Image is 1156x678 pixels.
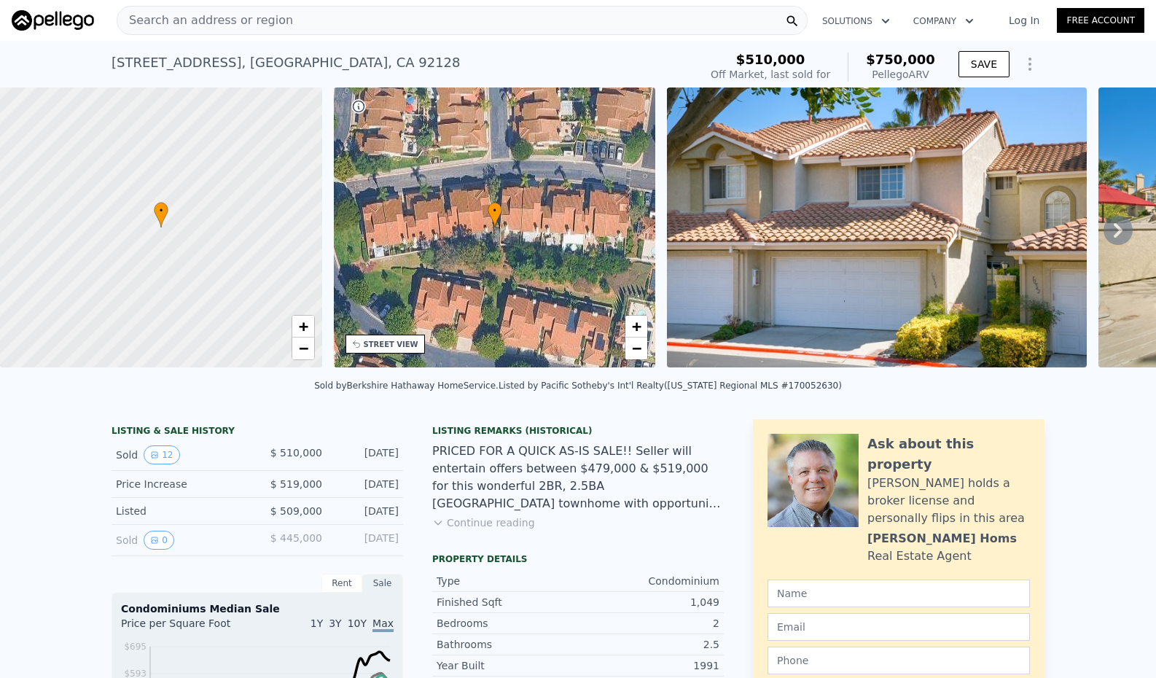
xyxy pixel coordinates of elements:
span: $ 519,000 [270,478,322,490]
a: Log In [991,13,1057,28]
div: Ask about this property [867,434,1030,475]
div: Year Built [437,658,578,673]
div: Price Increase [116,477,246,491]
span: − [298,339,308,357]
button: Solutions [811,8,902,34]
a: Zoom out [292,338,314,359]
a: Free Account [1057,8,1144,33]
span: + [298,317,308,335]
span: $ 509,000 [270,505,322,517]
input: Email [768,613,1030,641]
span: $510,000 [736,52,805,67]
span: $750,000 [866,52,935,67]
div: STREET VIEW [364,339,418,350]
div: Bedrooms [437,616,578,631]
div: [PERSON_NAME] Homs [867,530,1017,548]
span: 10Y [348,617,367,629]
div: Off Market, last sold for [711,67,830,82]
div: Sold [116,445,246,464]
div: PRICED FOR A QUICK AS-IS SALE!! Seller will entertain offers between $479,000 & $519,000 for this... [432,443,724,513]
button: View historical data [144,445,179,464]
div: [DATE] [334,531,399,550]
div: [PERSON_NAME] holds a broker license and personally flips in this area [867,475,1030,527]
div: 2.5 [578,637,719,652]
div: Price per Square Foot [121,616,257,639]
a: Zoom in [625,316,647,338]
div: • [154,202,168,227]
div: Listed by Pacific Sotheby's Int'l Realty ([US_STATE] Regional MLS #170052630) [499,381,842,391]
input: Name [768,580,1030,607]
button: Show Options [1015,50,1044,79]
div: Condominiums Median Sale [121,601,394,616]
span: • [488,204,502,217]
a: Zoom out [625,338,647,359]
button: View historical data [144,531,174,550]
div: 2 [578,616,719,631]
div: 1,049 [578,595,719,609]
div: Bathrooms [437,637,578,652]
span: • [154,204,168,217]
div: • [488,202,502,227]
div: Sold [116,531,246,550]
img: Pellego [12,10,94,31]
div: Listed [116,504,246,518]
img: Sale: 54658348 Parcel: 22013997 [667,87,1087,367]
a: Zoom in [292,316,314,338]
div: Pellego ARV [866,67,935,82]
div: Real Estate Agent [867,548,972,565]
div: Listing Remarks (Historical) [432,425,724,437]
span: 3Y [329,617,341,629]
div: Rent [321,574,362,593]
span: 1Y [311,617,323,629]
span: + [632,317,641,335]
div: [DATE] [334,477,399,491]
div: Finished Sqft [437,595,578,609]
div: [STREET_ADDRESS] , [GEOGRAPHIC_DATA] , CA 92128 [112,52,461,73]
button: Continue reading [432,515,535,530]
div: LISTING & SALE HISTORY [112,425,403,440]
div: Type [437,574,578,588]
tspan: $695 [124,642,147,652]
span: Max [372,617,394,632]
span: $ 510,000 [270,447,322,459]
span: $ 445,000 [270,532,322,544]
div: Sale [362,574,403,593]
span: Search an address or region [117,12,293,29]
span: − [632,339,641,357]
div: Sold by Berkshire Hathaway HomeService . [314,381,499,391]
button: Company [902,8,985,34]
button: SAVE [958,51,1009,77]
div: 1991 [578,658,719,673]
div: [DATE] [334,445,399,464]
div: [DATE] [334,504,399,518]
div: Condominium [578,574,719,588]
div: Property details [432,553,724,565]
input: Phone [768,647,1030,674]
